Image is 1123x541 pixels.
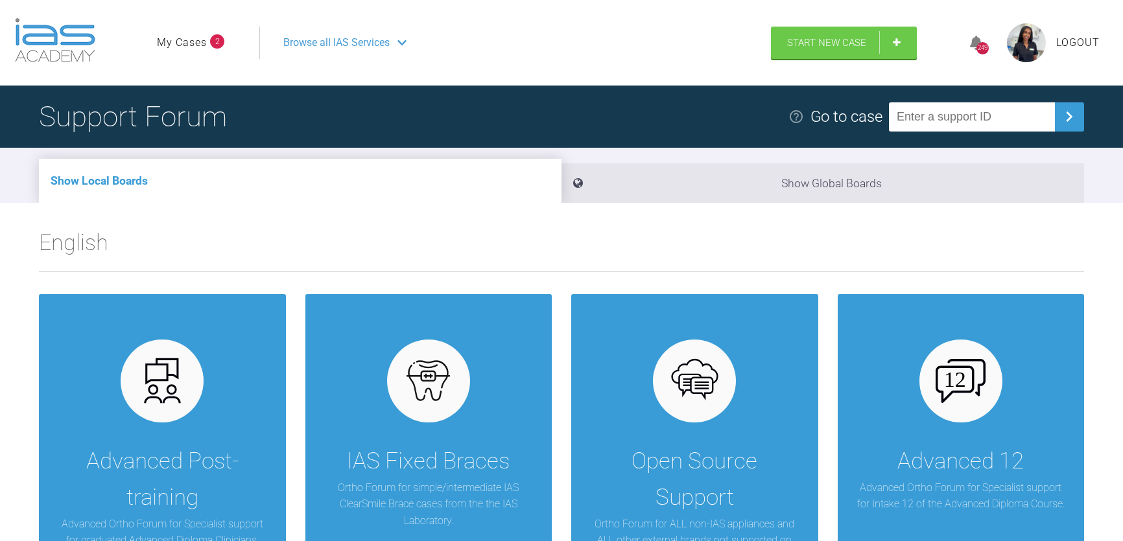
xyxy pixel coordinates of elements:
p: Ortho Forum for simple/intermediate IAS ClearSmile Brace cases from the the IAS Laboratory. [325,479,533,529]
img: logo-light.3e3ef733.png [15,18,95,62]
span: Start New Case [787,37,866,49]
span: 2 [210,34,224,49]
img: opensource.6e495855.svg [670,356,720,406]
div: Go to case [810,104,882,129]
li: Show Local Boards [39,159,561,203]
a: My Cases [157,34,207,51]
div: Advanced 12 [897,443,1024,479]
div: Open Source Support [591,443,799,516]
img: advanced-12.503f70cd.svg [936,359,986,403]
div: Advanced Post-training [58,443,266,516]
a: Start New Case [771,27,917,59]
h1: Support Forum [39,94,227,139]
a: Logout [1056,34,1100,51]
input: Enter a support ID [889,102,1055,132]
img: profile.png [1007,23,1046,62]
img: help.e70b9f3d.svg [788,109,804,124]
div: 249 [976,42,989,54]
li: Show Global Boards [561,163,1084,203]
img: fixed.9f4e6236.svg [403,356,453,406]
span: Browse all IAS Services [283,34,390,51]
p: Advanced Ortho Forum for Specialist support for Intake 12 of the Advanced Diploma Course. [857,479,1065,512]
h2: English [39,225,1084,271]
div: IAS Fixed Braces [347,443,510,479]
img: chevronRight.28bd32b0.svg [1059,106,1080,127]
img: advanced.73cea251.svg [137,356,187,406]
